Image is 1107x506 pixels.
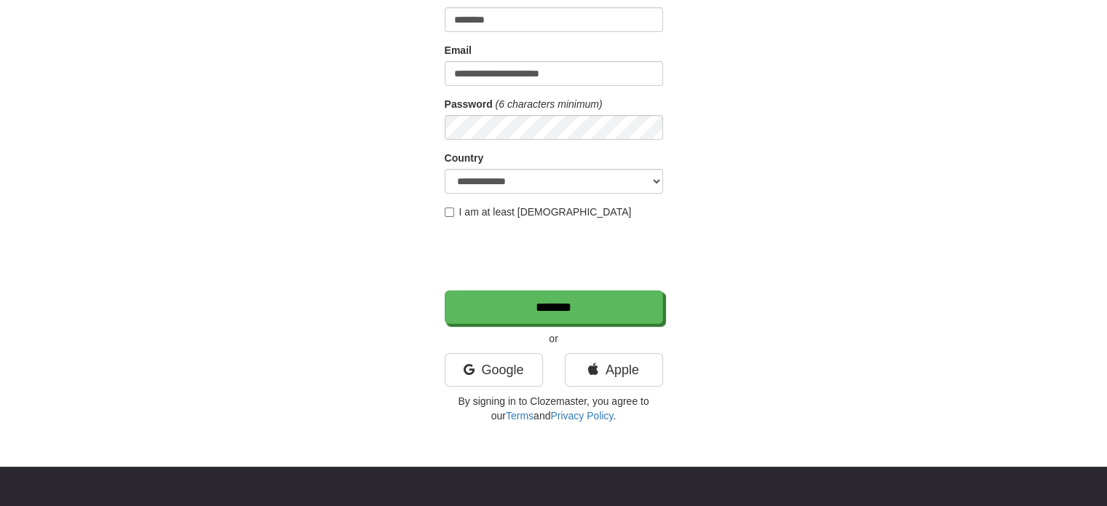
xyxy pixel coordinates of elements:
label: Password [445,97,493,111]
a: Apple [565,353,663,387]
a: Privacy Policy [550,410,613,422]
iframe: reCAPTCHA [445,226,666,283]
em: (6 characters minimum) [496,98,603,110]
p: or [445,331,663,346]
a: Google [445,353,543,387]
label: Email [445,43,472,58]
p: By signing in to Clozemaster, you agree to our and . [445,394,663,423]
a: Terms [506,410,533,422]
label: I am at least [DEMOGRAPHIC_DATA] [445,205,632,219]
input: I am at least [DEMOGRAPHIC_DATA] [445,207,454,217]
label: Country [445,151,484,165]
